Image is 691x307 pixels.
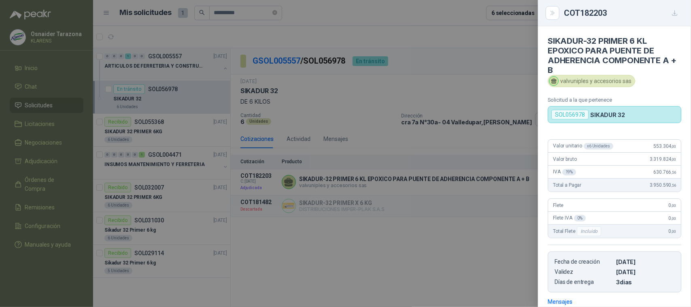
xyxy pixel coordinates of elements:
p: SIKADUR 32 [590,111,625,118]
span: Total Flete [553,226,603,236]
p: [DATE] [616,258,674,265]
p: Validez [555,269,613,275]
span: ,00 [671,157,676,162]
span: ,56 [671,183,676,188]
p: Días de entrega [555,279,613,286]
div: SOL056978 [551,110,589,119]
p: Solicitud a la que pertenece [548,97,681,103]
div: valvuniples y accesorios sas [548,75,635,87]
span: Flete IVA [553,215,586,222]
span: ,56 [671,170,676,175]
span: IVA [553,169,576,175]
p: [DATE] [616,269,674,275]
span: Flete [553,203,563,208]
p: Fecha de creación [555,258,613,265]
div: Mensajes [548,297,572,306]
span: ,00 [671,144,676,149]
div: Incluido [577,226,601,236]
span: Valor unitario [553,143,613,149]
p: 3 dias [616,279,674,286]
span: 0 [669,203,676,208]
div: 19 % [562,169,576,175]
h4: SIKADUR-32 PRIMER 6 KL EPOXICO PARA PUENTE DE ADHERENCIA COMPONENTE A + B [548,36,681,75]
span: 0 [669,215,676,221]
div: x 6 Unidades [584,143,613,149]
button: Close [548,8,557,18]
span: ,00 [671,203,676,208]
span: 3.950.590 [650,182,676,188]
span: Valor bruto [553,156,576,162]
span: ,00 [671,229,676,234]
span: 0 [669,228,676,234]
span: Total a Pagar [553,182,581,188]
span: 3.319.824 [650,156,676,162]
div: COT182203 [564,6,681,19]
div: 0 % [574,215,586,222]
span: ,00 [671,216,676,221]
span: 553.304 [653,143,676,149]
span: 630.766 [653,169,676,175]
